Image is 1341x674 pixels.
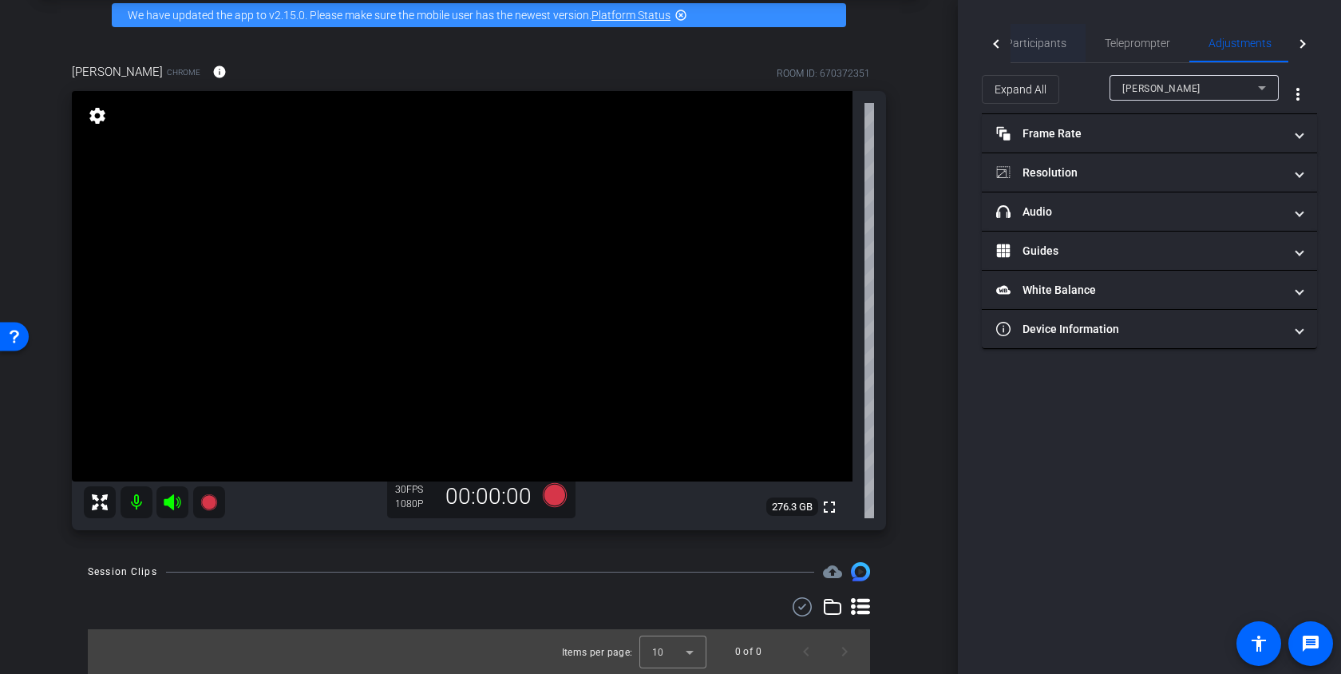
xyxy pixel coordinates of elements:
mat-icon: more_vert [1288,85,1307,104]
div: 0 of 0 [735,644,761,660]
span: [PERSON_NAME] [72,63,163,81]
span: Chrome [167,66,200,78]
span: Expand All [995,74,1046,105]
mat-icon: message [1301,634,1320,653]
div: We have updated the app to v2.15.0. Please make sure the mobile user has the newest version. [112,3,846,27]
mat-expansion-panel-header: Resolution [982,153,1317,192]
a: Platform Status [591,9,670,22]
mat-panel-title: Frame Rate [996,125,1284,142]
mat-icon: accessibility [1249,634,1268,653]
mat-expansion-panel-header: White Balance [982,271,1317,309]
span: [PERSON_NAME] [1122,83,1201,94]
span: Teleprompter [1105,38,1170,49]
span: Destinations for your clips [823,562,842,581]
div: Items per page: [562,644,633,660]
button: Previous page [787,632,825,671]
button: Next page [825,632,864,671]
span: Participants [1006,38,1066,49]
mat-expansion-panel-header: Guides [982,232,1317,270]
div: 30 [395,483,435,496]
div: 1080P [395,498,435,510]
button: Expand All [982,75,1059,104]
mat-icon: highlight_off [674,9,687,22]
mat-expansion-panel-header: Frame Rate [982,114,1317,153]
mat-panel-title: Resolution [996,165,1284,181]
div: ROOM ID: 670372351 [777,66,870,81]
mat-icon: fullscreen [820,498,839,517]
span: 276.3 GB [766,498,818,517]
mat-panel-title: Guides [996,243,1284,260]
mat-expansion-panel-header: Audio [982,192,1317,231]
mat-expansion-panel-header: Device Information [982,310,1317,348]
mat-panel-title: Device Information [996,321,1284,338]
mat-icon: info [212,65,227,79]
mat-panel-title: Audio [996,204,1284,220]
button: More Options for Adjustments Panel [1279,75,1317,113]
div: 00:00:00 [435,483,542,510]
span: FPS [406,484,423,495]
div: Session Clips [88,564,157,580]
img: Session clips [851,562,870,581]
mat-panel-title: White Balance [996,282,1284,299]
mat-icon: cloud_upload [823,562,842,581]
mat-icon: settings [86,106,109,125]
span: Adjustments [1208,38,1272,49]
